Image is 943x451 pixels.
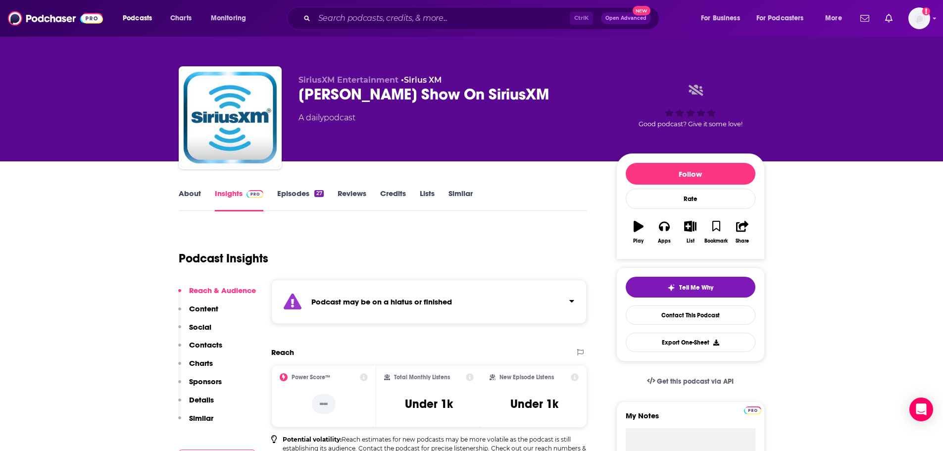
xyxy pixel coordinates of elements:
a: Credits [380,189,406,211]
a: Charts [164,10,198,26]
button: Sponsors [178,377,222,395]
img: Podchaser - Follow, Share and Rate Podcasts [8,9,103,28]
div: Apps [658,238,671,244]
a: Contact This Podcast [626,305,755,325]
button: Charts [178,358,213,377]
h2: Reach [271,348,294,357]
h1: Podcast Insights [179,251,268,266]
span: Tell Me Why [679,284,713,292]
p: Details [189,395,214,404]
div: Bookmark [704,238,728,244]
p: Reach & Audience [189,286,256,295]
h3: Under 1k [405,397,453,411]
img: Podchaser Pro [744,406,761,414]
span: Monitoring [211,11,246,25]
span: For Podcasters [756,11,804,25]
button: Content [178,304,218,322]
a: Show notifications dropdown [856,10,873,27]
a: Reviews [338,189,366,211]
span: Podcasts [123,11,152,25]
a: Episodes27 [277,189,323,211]
label: My Notes [626,411,755,428]
span: SiriusXM Entertainment [298,75,398,85]
p: Social [189,322,211,332]
a: Sirius XM [404,75,442,85]
button: Bookmark [703,214,729,250]
button: Open AdvancedNew [601,12,651,24]
div: Rate [626,189,755,209]
span: Open Advanced [605,16,646,21]
span: Get this podcast via API [657,377,734,386]
button: tell me why sparkleTell Me Why [626,277,755,298]
img: Michelangelo Signorile Show On SiriusXM [181,68,280,167]
button: Contacts [178,340,222,358]
img: User Profile [908,7,930,29]
svg: Add a profile image [922,7,930,15]
button: Share [729,214,755,250]
a: Lists [420,189,435,211]
span: Charts [170,11,192,25]
button: open menu [204,10,259,26]
a: Get this podcast via API [639,369,742,394]
button: Follow [626,163,755,185]
p: -- [312,394,336,414]
b: Potential volatility: [283,436,342,443]
div: A daily podcast [298,112,355,124]
button: open menu [694,10,752,26]
button: Social [178,322,211,341]
p: Contacts [189,340,222,350]
img: Podchaser Pro [247,190,264,198]
button: open menu [750,10,818,26]
button: open menu [818,10,854,26]
a: About [179,189,201,211]
h3: Under 1k [510,397,558,411]
input: Search podcasts, credits, & more... [314,10,570,26]
button: Apps [651,214,677,250]
img: tell me why sparkle [667,284,675,292]
h2: Power Score™ [292,374,330,381]
div: Search podcasts, credits, & more... [297,7,669,30]
button: Similar [178,413,213,432]
div: Share [736,238,749,244]
p: Sponsors [189,377,222,386]
div: List [687,238,695,244]
p: Charts [189,358,213,368]
span: Logged in as mdekoning [908,7,930,29]
span: For Business [701,11,740,25]
div: Open Intercom Messenger [909,398,933,421]
button: open menu [116,10,165,26]
section: Click to expand status details [271,280,587,324]
span: • [401,75,442,85]
h2: Total Monthly Listens [394,374,450,381]
a: Show notifications dropdown [881,10,896,27]
a: InsightsPodchaser Pro [215,189,264,211]
button: Reach & Audience [178,286,256,304]
span: New [633,6,650,15]
p: Similar [189,413,213,423]
div: Play [633,238,644,244]
h2: New Episode Listens [499,374,554,381]
div: 27 [314,190,323,197]
span: More [825,11,842,25]
a: Pro website [744,405,761,414]
button: List [677,214,703,250]
button: Details [178,395,214,413]
button: Play [626,214,651,250]
p: Content [189,304,218,313]
strong: Podcast may be on a hiatus or finished [311,297,452,306]
a: Similar [448,189,473,211]
span: Ctrl K [570,12,593,25]
span: Good podcast? Give it some love! [639,120,743,128]
div: Good podcast? Give it some love! [616,75,765,137]
button: Export One-Sheet [626,333,755,352]
button: Show profile menu [908,7,930,29]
